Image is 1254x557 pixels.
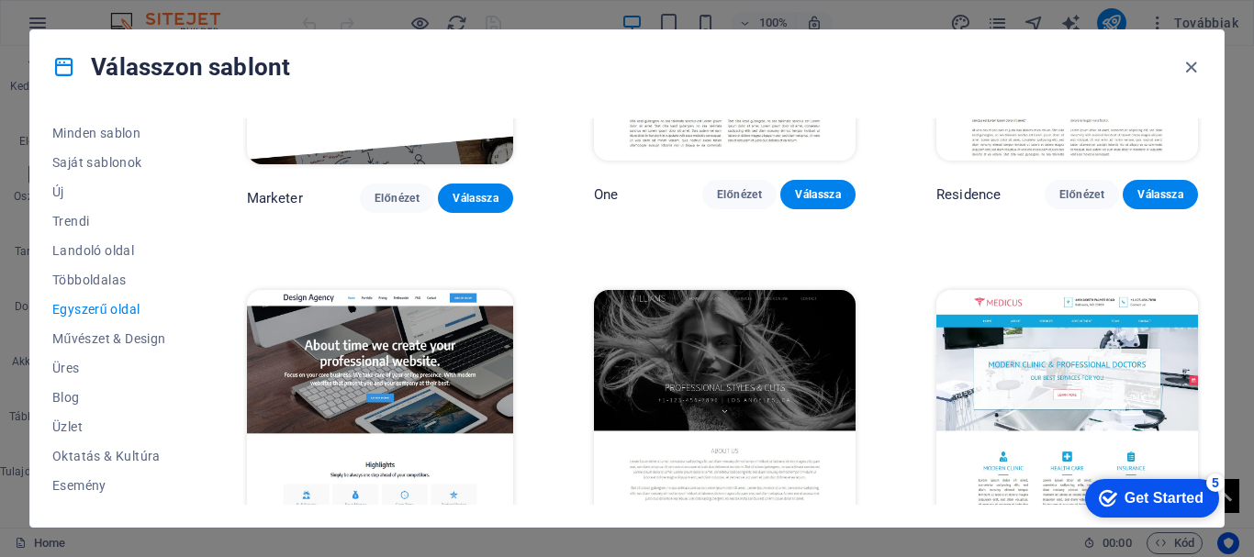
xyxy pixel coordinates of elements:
span: Üres [52,361,166,375]
p: One [594,185,618,204]
div: 5 [136,4,154,22]
button: Válassza [780,180,856,209]
button: Előnézet [702,180,778,209]
h4: Válasszon sablont [52,52,290,82]
img: Williams [594,290,856,531]
span: Új [52,184,166,199]
button: Trendi [52,206,166,236]
button: Landoló oldal [52,236,166,265]
button: Új [52,177,166,206]
p: Residence [936,185,1001,204]
button: Többoldalas [52,265,166,295]
button: Előnézet [360,184,435,213]
button: Válassza [438,184,513,213]
span: Többoldalas [52,273,166,287]
span: Előnézet [1059,187,1105,202]
span: Művészet & Design [52,331,166,346]
span: Válassza [795,187,841,202]
span: Trendi [52,214,166,228]
span: Egyszerű oldal [52,302,166,317]
span: Válassza [1137,187,1183,202]
span: Üzlet [52,419,166,434]
button: Egyszerű oldal [52,295,166,324]
span: Esemény [52,478,166,493]
button: Válassza [1123,180,1198,209]
p: Marketer [247,189,303,207]
div: Get Started 5 items remaining, 0% complete [15,9,149,48]
span: Minden sablon [52,126,166,140]
span: Előnézet [375,191,420,206]
button: Blog [52,383,166,412]
img: Medicus [936,290,1198,531]
span: Válassza [453,191,498,206]
button: Oktatás & Kultúra [52,441,166,471]
button: Művészet & Design [52,324,166,353]
span: Előnézet [717,187,763,202]
button: Esemény [52,471,166,500]
img: Design Agency [247,290,513,536]
button: Saját sablonok [52,148,166,177]
button: Előnézet [1045,180,1120,209]
span: Landoló oldal [52,243,166,258]
button: Gasztronómia [52,500,166,529]
span: Blog [52,390,166,405]
div: Get Started [54,20,133,37]
button: Minden sablon [52,118,166,148]
span: Oktatás & Kultúra [52,449,166,463]
span: Saját sablonok [52,155,166,170]
button: Üzlet [52,412,166,441]
button: Üres [52,353,166,383]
